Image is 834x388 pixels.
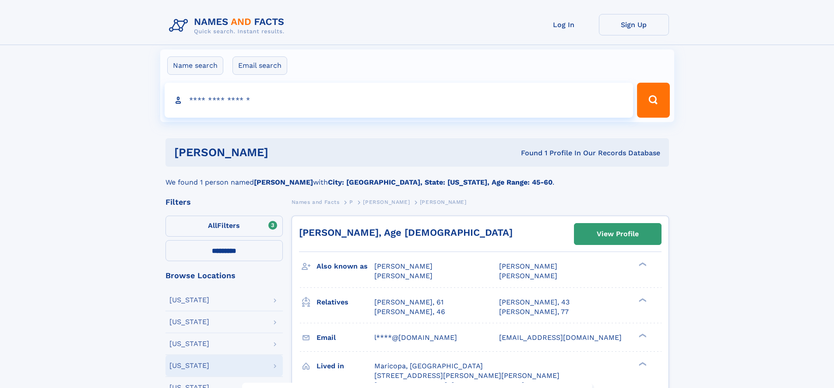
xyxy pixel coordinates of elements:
a: [PERSON_NAME], 46 [374,307,445,317]
img: Logo Names and Facts [165,14,292,38]
a: Names and Facts [292,196,340,207]
span: [PERSON_NAME] [499,262,557,270]
input: search input [165,83,633,118]
a: P [349,196,353,207]
div: View Profile [597,224,639,244]
div: ❯ [637,361,647,367]
span: P [349,199,353,205]
h3: Email [317,330,374,345]
a: [PERSON_NAME], Age [DEMOGRAPHIC_DATA] [299,227,513,238]
b: City: [GEOGRAPHIC_DATA], State: [US_STATE], Age Range: 45-60 [328,178,552,186]
span: [PERSON_NAME] [374,262,433,270]
button: Search Button [637,83,669,118]
div: [US_STATE] [169,362,209,369]
h1: [PERSON_NAME] [174,147,395,158]
h3: Lived in [317,359,374,374]
a: [PERSON_NAME], 61 [374,297,443,307]
span: [PERSON_NAME] [420,199,467,205]
h3: Also known as [317,259,374,274]
a: View Profile [574,224,661,245]
a: [PERSON_NAME], 43 [499,297,570,307]
div: [US_STATE] [169,297,209,304]
span: [PERSON_NAME] [363,199,410,205]
h3: Relatives [317,295,374,310]
span: All [208,221,217,230]
div: Browse Locations [165,272,283,280]
span: [STREET_ADDRESS][PERSON_NAME][PERSON_NAME] [374,371,560,380]
div: Found 1 Profile In Our Records Database [394,148,660,158]
div: Filters [165,198,283,206]
span: [EMAIL_ADDRESS][DOMAIN_NAME] [499,333,622,342]
a: [PERSON_NAME], 77 [499,307,569,317]
a: [PERSON_NAME] [363,196,410,207]
label: Filters [165,216,283,237]
div: We found 1 person named with . [165,167,669,188]
a: Log In [529,14,599,35]
span: [PERSON_NAME] [499,272,557,280]
a: Sign Up [599,14,669,35]
div: ❯ [637,297,647,303]
label: Email search [232,56,287,75]
div: ❯ [637,332,647,338]
div: ❯ [637,262,647,267]
span: Maricopa, [GEOGRAPHIC_DATA] [374,362,483,370]
div: [US_STATE] [169,340,209,347]
b: [PERSON_NAME] [254,178,313,186]
label: Name search [167,56,223,75]
div: [US_STATE] [169,318,209,325]
span: [PERSON_NAME] [374,272,433,280]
